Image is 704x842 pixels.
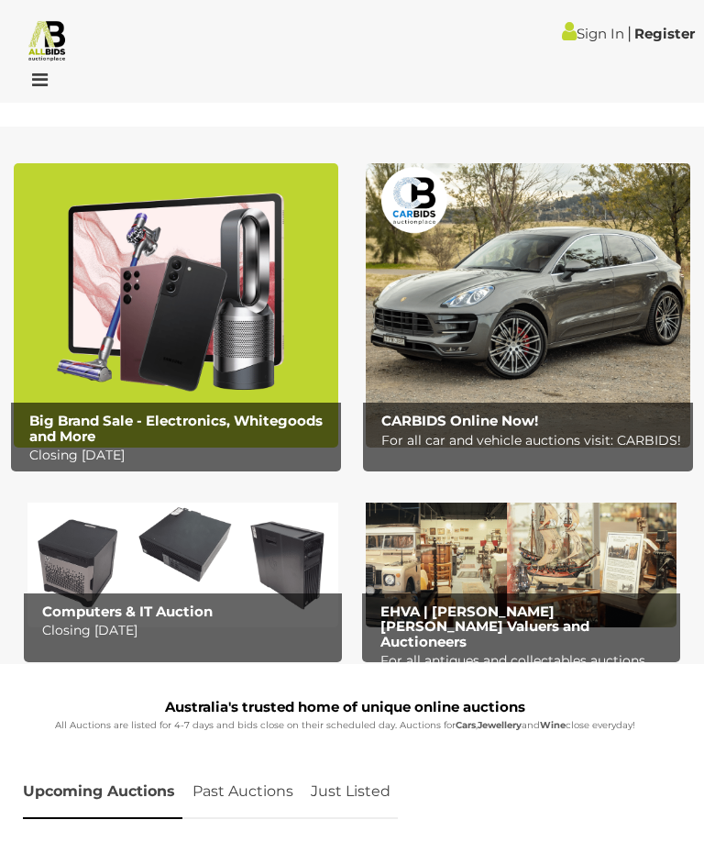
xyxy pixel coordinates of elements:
[14,163,338,448] img: Big Brand Sale - Electronics, Whitegoods and More
[380,603,589,650] b: EHVA | [PERSON_NAME] [PERSON_NAME] Valuers and Auctioneers
[634,25,695,42] a: Register
[29,412,323,445] b: Big Brand Sale - Electronics, Whitegoods and More
[478,719,522,731] strong: Jewellery
[26,18,69,61] img: Allbids.com.au
[23,765,182,819] a: Upcoming Auctions
[14,163,338,448] a: Big Brand Sale - Electronics, Whitegoods and More Big Brand Sale - Electronics, Whitegoods and Mo...
[380,649,671,695] p: For all antiques and collectables auctions visit: EHVA
[627,23,632,43] span: |
[562,25,624,42] a: Sign In
[27,484,338,627] a: Computers & IT Auction Computers & IT Auction Closing [DATE]
[366,484,676,627] a: EHVA | Evans Hastings Valuers and Auctioneers EHVA | [PERSON_NAME] [PERSON_NAME] Valuers and Auct...
[366,484,676,627] img: EHVA | Evans Hastings Valuers and Auctioneers
[381,412,538,429] b: CARBIDS Online Now!
[366,163,690,448] img: CARBIDS Online Now!
[27,484,338,627] img: Computers & IT Auction
[303,765,398,819] a: Just Listed
[381,429,685,452] p: For all car and vehicle auctions visit: CARBIDS!
[456,719,476,731] strong: Cars
[366,163,690,448] a: CARBIDS Online Now! CARBIDS Online Now! For all car and vehicle auctions visit: CARBIDS!
[29,444,333,467] p: Closing [DATE]
[23,717,667,734] p: All Auctions are listed for 4-7 days and bids close on their scheduled day. Auctions for , and cl...
[23,700,667,715] h1: Australia's trusted home of unique online auctions
[540,719,566,731] strong: Wine
[185,765,301,819] a: Past Auctions
[42,603,213,620] b: Computers & IT Auction
[42,619,333,642] p: Closing [DATE]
